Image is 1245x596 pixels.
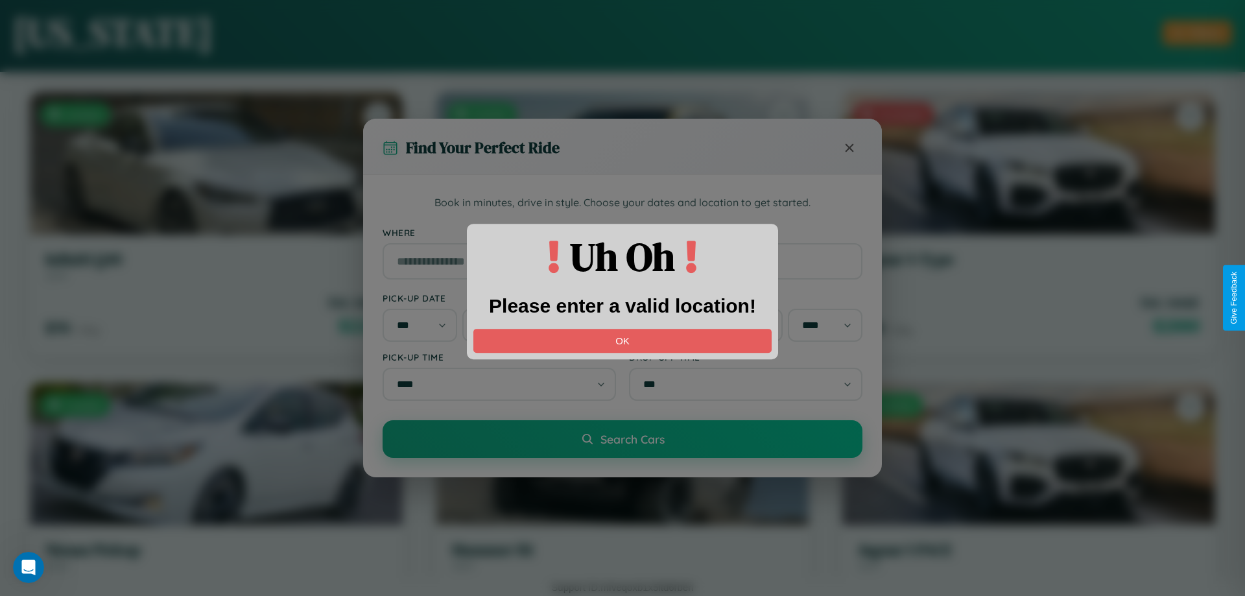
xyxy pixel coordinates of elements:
label: Pick-up Time [383,352,616,363]
p: Book in minutes, drive in style. Choose your dates and location to get started. [383,195,862,211]
label: Drop-off Time [629,352,862,363]
label: Where [383,227,862,238]
label: Drop-off Date [629,292,862,304]
label: Pick-up Date [383,292,616,304]
span: Search Cars [600,432,665,446]
h3: Find Your Perfect Ride [406,137,560,158]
